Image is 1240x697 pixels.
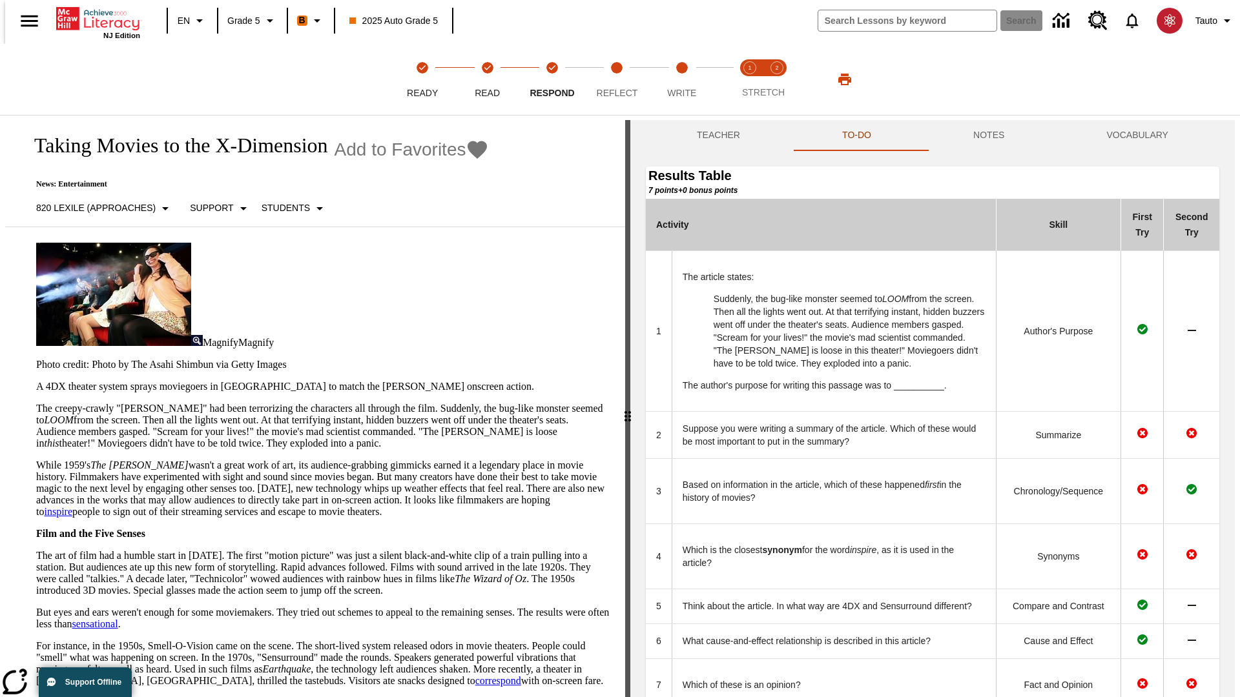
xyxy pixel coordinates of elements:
img: Panel in front of the seats sprays water mist to the happy audience at a 4DX-equipped theater. [36,243,191,346]
td: Synonyms [996,523,1121,589]
p: Based on information in the article, which of these happened in the history of movies? [683,478,986,504]
button: Select Student [256,197,333,220]
img: Wrong Answer [1186,549,1197,560]
em: LOOM [882,294,909,304]
button: Profile/Settings [1190,9,1240,32]
div: Instructional Panel Tabs [646,120,1219,151]
th: Activity [646,199,996,251]
p: The creepy-crawly "[PERSON_NAME]" had been terrorizing the characters all through the film. Sudde... [36,403,610,449]
img: Wrong Answer [1137,484,1148,494]
div: What cause-and-effect relationship is described in this article? [683,634,986,647]
p: Which of these is an opinion? [683,678,986,691]
a: correspond [475,675,521,686]
span: Support Offline [65,678,121,687]
p: The art of film had a humble start in [DATE]. The first "motion picture" was just a silent black-... [36,550,610,596]
input: search field [818,10,997,31]
button: Reflect step 4 of 5 [579,44,654,115]
a: inspire [44,506,72,517]
button: Read(Step completed) step 2 of 5 [449,44,524,115]
td: 3 [646,458,672,523]
img: Correct Answer [1137,634,1148,645]
em: first [925,480,940,490]
p: Suddenly, the bug-like monster seemed to from the screen. Then all the lights went out. At that t... [714,292,986,370]
img: Correct Answer [1186,484,1197,494]
p: The author's purpose for writing this passage was to __________. [683,379,986,392]
div: Home [56,5,140,39]
a: Resource Center, Will open in new tab [1080,3,1115,38]
span: Add to Favorites [335,139,466,160]
button: Ready(Step completed) step 1 of 5 [385,44,460,115]
div: Press Enter or Spacebar and then press right and left arrow keys to move the slider [625,120,630,697]
span: Magnify [203,337,238,348]
p: The article states: [683,270,986,283]
strong: synonym [763,545,802,555]
span: 2025 Auto Grade 5 [349,14,439,28]
p: A 4DX theater system sprays moviegoers in [GEOGRAPHIC_DATA] to match the [PERSON_NAME] onscreen a... [36,381,610,392]
td: 5 [646,589,672,623]
button: Write step 5 of 5 [645,44,719,115]
img: Correct Answer [1137,324,1148,334]
th: First Try [1121,199,1164,251]
em: inspire [850,545,876,555]
th: Skill [996,199,1121,251]
span: Write [667,88,696,98]
span: Magnify [238,337,274,348]
img: Correct Answer [1137,600,1148,610]
img: Wrong Answer [1137,549,1148,560]
span: B [299,12,305,28]
p: 820 Lexile (Approaches) [36,201,156,215]
p: News: Entertainment [21,179,489,189]
div: activity [630,120,1235,697]
div: Think about the article. In what way are 4DX and Sensurround different? [683,600,986,612]
button: Language: EN, Select a language [172,9,213,32]
td: Chronology/Sequence [996,458,1121,523]
img: No Answer [1188,325,1196,334]
p: Photo credit: Photo by The Asahi Shimbun via Getty Images [36,359,610,370]
td: Cause and Effect [996,623,1121,658]
td: 1 [646,250,672,411]
img: No Answer [1188,600,1196,609]
a: Data Center [1045,3,1080,39]
button: Stretch Respond step 2 of 2 [758,44,796,115]
img: Wrong Answer [1186,678,1197,689]
button: Support Offline [39,667,132,697]
button: Scaffolds, Support [185,197,256,220]
td: 2 [646,411,672,458]
button: Teacher [646,120,791,151]
text: 2 [775,65,778,71]
p: For instance, in the 1950s, Smell-O-Vision came on the scene. The short-lived system released odo... [36,640,610,687]
p: Support [190,201,233,215]
img: Magnify [191,335,203,346]
button: Stretch Read step 1 of 2 [731,44,769,115]
strong: Film and the Five Senses [36,528,145,539]
div: 7 points + 0 bonus points [648,185,1219,196]
td: 4 [646,523,672,589]
span: Ready [407,88,438,98]
span: EN [178,14,190,28]
a: Notifications [1115,4,1149,37]
button: Boost Class color is orange. Change class color [292,9,330,32]
button: Open side menu [10,2,48,40]
span: Respond [530,88,574,98]
em: The [PERSON_NAME] [90,460,189,470]
p: While 1959's wasn't a great work of art, its audience-grabbing gimmicks earned it a legendary pla... [36,460,610,518]
img: Wrong Answer [1137,678,1148,689]
span: STRETCH [742,87,785,97]
td: 6 [646,623,672,658]
button: Respond(Step completed) step 3 of 5 [515,44,590,115]
img: No Answer [1188,635,1196,644]
td: Summarize [996,411,1121,458]
span: Reflect [597,88,638,98]
img: avatar image [1157,8,1183,34]
em: Earthquake [263,663,311,674]
em: this [44,438,59,449]
img: Wrong Answer [1137,428,1148,438]
h1: Taking Movies to the X-Dimension [21,134,328,157]
text: 1 [748,65,751,71]
p: But eyes and ears weren't enough for some moviemakers. They tried out schemes to appeal to the re... [36,607,610,630]
td: Author's Purpose [996,250,1121,411]
a: sensational [72,618,118,629]
button: VOCABULARY [1055,120,1219,151]
em: LOOM [44,414,73,425]
img: Wrong Answer [1186,428,1197,438]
